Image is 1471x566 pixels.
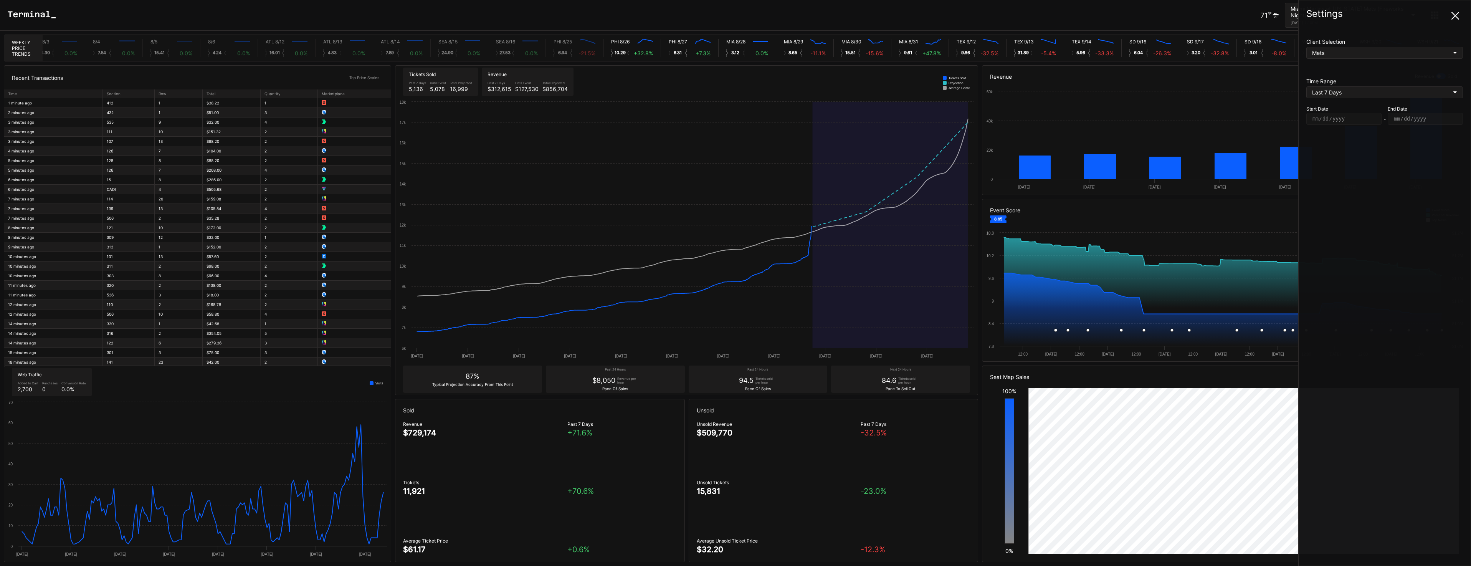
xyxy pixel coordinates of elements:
div: Total Projected [542,81,568,85]
text: 12k [400,223,406,227]
img: 8bdfe9f8b5d43a0de7cb.png [322,100,326,105]
text: [DATE] [1149,185,1161,189]
td: 535 [103,118,155,127]
img: 8bdfe9f8b5d43a0de7cb.png [322,139,326,143]
div: 8 minutes ago [8,235,99,240]
td: 2 [261,127,318,137]
td: 2 [261,146,318,156]
img: 8bdfe9f8b5d43a0de7cb.png [322,158,326,162]
td: $105.84 [203,204,261,213]
div: - [1383,116,1386,122]
img: 66534caa8425c4114717.png [322,321,326,326]
div: 14 minutes ago [8,341,99,345]
div: -8.0 % [1271,50,1286,56]
td: 3 [261,338,318,348]
td: 3 [154,348,202,357]
text: 10.29 [615,50,626,55]
td: $32.00 [203,233,261,242]
td: 128 [103,156,155,165]
td: $75.00 [203,348,261,357]
td: $151.32 [203,127,261,137]
img: 7c694e75740273bc7910.png [322,263,326,268]
div: End Date [1388,106,1463,112]
td: 10 [154,127,202,137]
text: 7k [402,326,407,330]
text: 8k [402,305,407,309]
text: 9.86 [961,50,970,55]
td: $38.22 [203,98,261,108]
td: 10 [154,223,202,233]
text: 17k [400,121,406,125]
div: ℉ [1268,11,1271,16]
div: -11.1 % [810,50,826,56]
img: 6afde86b50241f8a6c64.png [322,110,326,114]
div: 7 minutes ago [8,216,99,220]
text: 15.51 [845,50,856,55]
td: 4 [261,118,318,127]
text: 7.8 [988,344,994,349]
td: 1 [154,319,202,329]
td: 5 [261,329,318,338]
text: [DATE] [1083,185,1096,189]
td: 15 [103,175,155,185]
div: Total Projected [450,81,472,85]
div: 5 minutes ago [8,168,99,172]
img: 4b2f29222dcc508ba4d6.png [322,187,326,191]
td: 8 [154,271,202,281]
td: $32.00 [203,118,261,127]
td: $168.78 [203,300,261,309]
td: 309 [103,233,155,242]
div: 0.0 % [468,50,480,56]
text: 8.65 [994,216,1002,221]
text: 20k [987,148,993,152]
img: 66534caa8425c4114717.png [322,129,326,134]
th: Section [103,89,155,98]
div: 0.0 % [410,50,423,56]
td: 1 [154,98,202,108]
td: 412 [103,98,155,108]
td: $172.00 [203,223,261,233]
div: Weekly Price Trends [4,35,43,61]
img: 7c694e75740273bc7910.png [322,225,326,230]
div: TEX 9/13 [1014,39,1034,45]
div: PHI 8/25 [554,39,572,45]
div: 10 minutes ago [8,254,99,259]
td: $208.00 [203,165,261,175]
div: MIA 8/31 [899,39,918,45]
td: $51.00 [203,108,261,118]
div: 71 [1261,11,1271,19]
img: 45974bcc7eb787447536.png [322,254,326,258]
td: 301 [103,348,155,357]
div: 1 minute ago [8,101,99,105]
td: 311 [103,261,155,271]
div: Tickets Sold [409,71,472,77]
text: 5.96 [1076,50,1086,55]
div: SD 9/17 [1187,39,1204,45]
td: $58.80 [203,309,261,319]
td: 2 [261,300,318,309]
td: $505.68 [203,185,261,194]
div: 8/4 [93,39,100,45]
td: 101 [103,252,155,261]
td: 1 [154,242,202,252]
td: 111 [103,127,155,137]
div: 3 minutes ago [8,129,99,134]
td: $286.00 [203,175,261,185]
div: 8/5 [150,39,157,45]
td: 2 [261,242,318,252]
td: $88.20 [203,137,261,146]
div: 15 minutes ago [8,350,99,355]
text: [DATE] [1018,185,1030,189]
div: SF 8/3 [35,39,50,45]
div: 14 minutes ago [8,321,99,326]
td: $42.68 [203,319,261,329]
th: Time [4,89,103,98]
text: 6k [402,346,407,351]
td: 2 [261,261,318,271]
td: 2 [261,213,318,223]
td: $57.60 [203,252,261,261]
div: Tickets Sold [949,76,966,80]
div: Time Range [1306,78,1463,84]
td: 1 [261,233,318,242]
td: 13 [154,252,202,261]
